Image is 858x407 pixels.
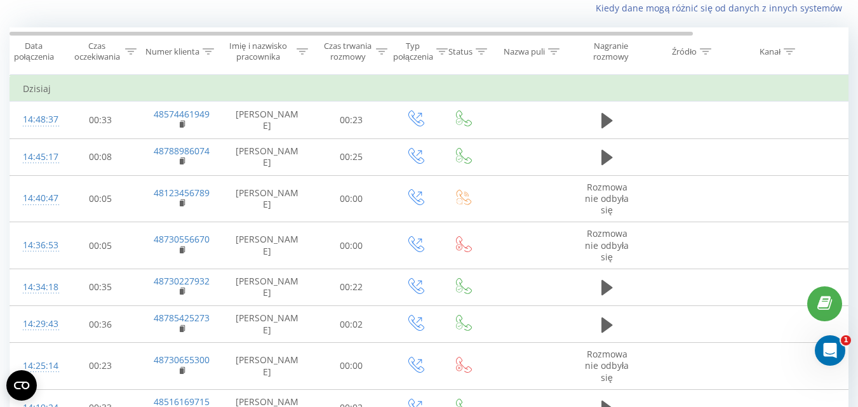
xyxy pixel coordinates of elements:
td: 00:36 [61,306,140,343]
a: Kiedy dane mogą różnić się od danych z innych systemów [596,2,848,14]
div: Data połączenia [10,41,57,62]
div: Numer klienta [145,46,199,57]
td: [PERSON_NAME] [223,138,312,175]
td: 00:05 [61,175,140,222]
button: Open CMP widget [6,370,37,401]
div: Kanał [760,46,781,57]
td: [PERSON_NAME] [223,306,312,343]
div: Czas oczekiwania [72,41,122,62]
div: Źródło [672,46,697,57]
td: 00:00 [312,175,391,222]
td: 00:02 [312,306,391,343]
span: Rozmowa nie odbyła się [585,348,629,383]
td: 00:25 [312,138,391,175]
td: [PERSON_NAME] [223,102,312,138]
td: [PERSON_NAME] [223,175,312,222]
a: 48730655300 [154,354,210,366]
div: 14:29:43 [23,312,48,337]
a: 48788986074 [154,145,210,157]
div: 14:45:17 [23,145,48,170]
td: 00:33 [61,102,140,138]
a: 48123456789 [154,187,210,199]
a: 48730556670 [154,233,210,245]
div: Typ połączenia [393,41,433,62]
div: 14:40:47 [23,186,48,211]
td: 00:23 [312,102,391,138]
div: Nagranie rozmowy [580,41,641,62]
div: 14:48:37 [23,107,48,132]
span: Rozmowa nie odbyła się [585,181,629,216]
td: 00:22 [312,269,391,305]
td: [PERSON_NAME] [223,269,312,305]
a: 48785425273 [154,312,210,324]
td: 00:35 [61,269,140,305]
div: Imię i nazwisko pracownika [223,41,294,62]
div: 14:34:18 [23,275,48,300]
div: Status [448,46,473,57]
td: 00:00 [312,343,391,390]
td: 00:00 [312,222,391,269]
iframe: Intercom live chat [815,335,845,366]
td: [PERSON_NAME] [223,222,312,269]
div: 14:25:14 [23,354,48,378]
td: 00:05 [61,222,140,269]
span: Rozmowa nie odbyła się [585,227,629,262]
div: Nazwa puli [504,46,545,57]
a: 48730227932 [154,275,210,287]
span: 1 [841,335,851,345]
td: [PERSON_NAME] [223,343,312,390]
div: Czas trwania rozmowy [323,41,373,62]
td: 00:08 [61,138,140,175]
td: 00:23 [61,343,140,390]
a: 48574461949 [154,108,210,120]
div: 14:36:53 [23,233,48,258]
